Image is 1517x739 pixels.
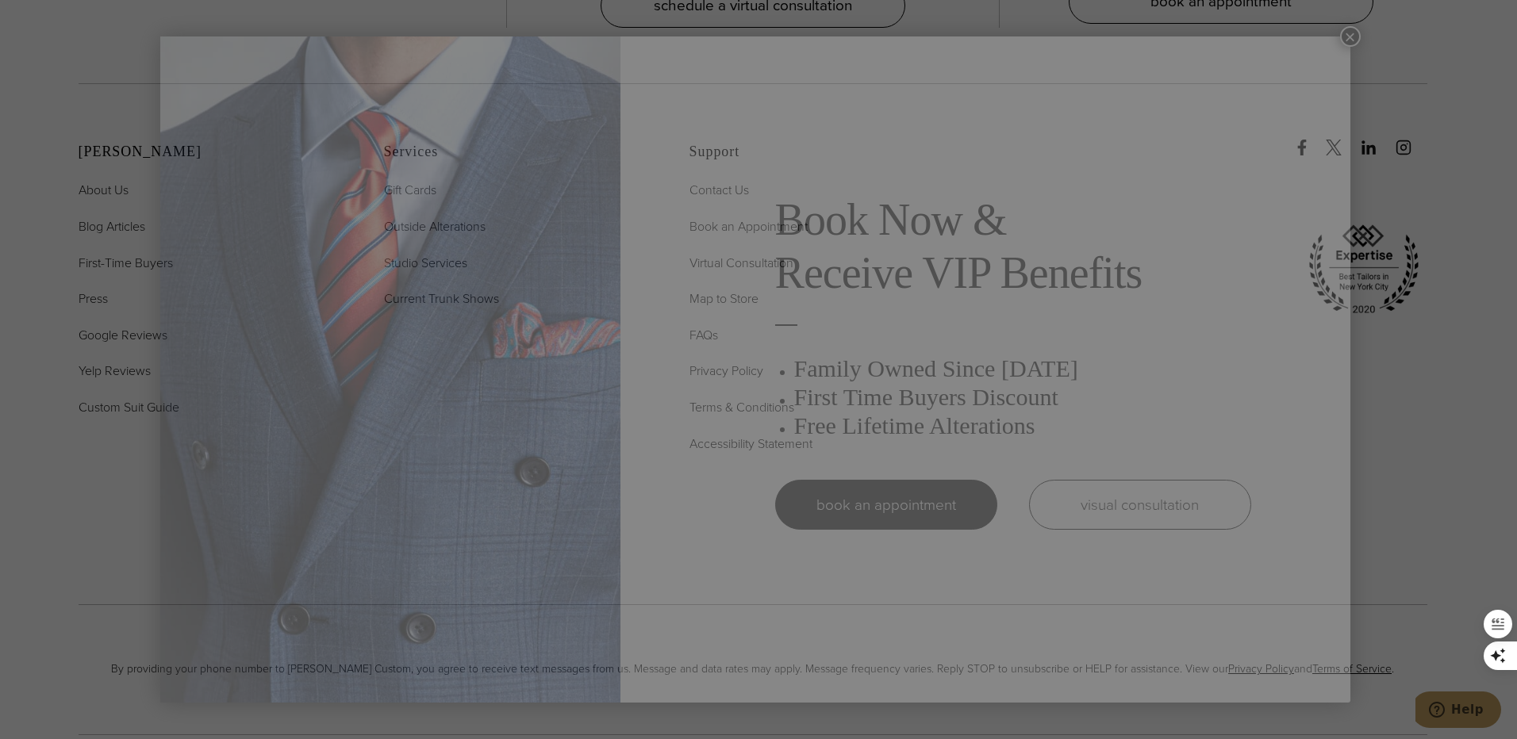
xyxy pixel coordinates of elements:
h3: Family Owned Since [DATE] [794,354,1251,383]
span: Help [36,11,68,25]
a: visual consultation [1029,480,1251,530]
h3: Free Lifetime Alterations [794,412,1251,440]
h3: First Time Buyers Discount [794,383,1251,412]
a: book an appointment [775,480,997,530]
button: Close [1340,26,1361,47]
h2: Book Now & Receive VIP Benefits [775,193,1251,300]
